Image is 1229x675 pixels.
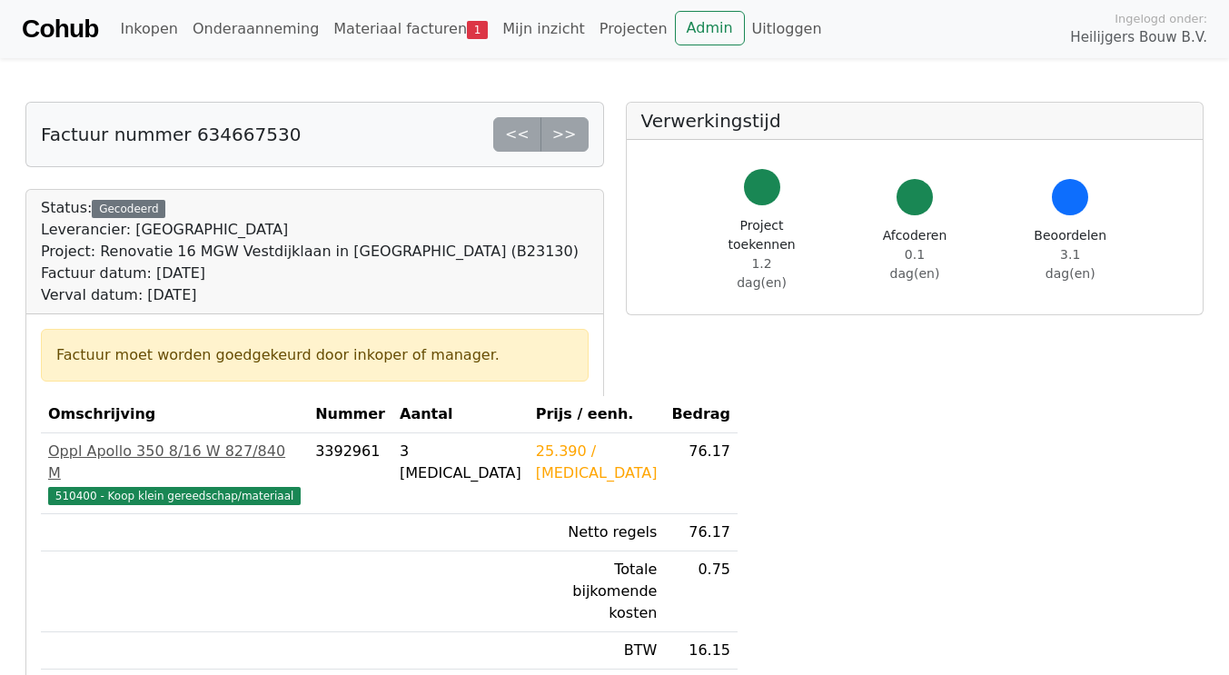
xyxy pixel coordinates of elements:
[664,514,738,551] td: 76.17
[641,110,1189,132] h5: Verwerkingstijd
[22,7,98,51] a: Cohub
[664,632,738,670] td: 16.15
[1115,10,1207,27] span: Ingelogd onder:
[41,284,579,306] div: Verval datum: [DATE]
[745,11,829,47] a: Uitloggen
[41,219,579,241] div: Leverancier: [GEOGRAPHIC_DATA]
[113,11,184,47] a: Inkopen
[529,551,665,632] td: Totale bijkomende kosten
[467,21,488,39] span: 1
[890,247,940,281] span: 0.1 dag(en)
[400,441,521,484] div: 3 [MEDICAL_DATA]
[308,396,392,433] th: Nummer
[41,263,579,284] div: Factuur datum: [DATE]
[92,200,165,218] div: Gecodeerd
[56,344,573,366] div: Factuur moet worden goedgekeurd door inkoper of manager.
[308,433,392,514] td: 3392961
[41,197,579,306] div: Status:
[1070,27,1207,48] span: Heilijgers Bouw B.V.
[41,124,301,145] h5: Factuur nummer 634667530
[41,241,579,263] div: Project: Renovatie 16 MGW Vestdijklaan in [GEOGRAPHIC_DATA] (B23130)
[728,216,796,293] div: Project toekennen
[495,11,592,47] a: Mijn inzicht
[664,433,738,514] td: 76.17
[1046,247,1095,281] span: 3.1 dag(en)
[326,11,495,47] a: Materiaal facturen1
[529,514,665,551] td: Netto regels
[185,11,326,47] a: Onderaanneming
[41,396,308,433] th: Omschrijving
[392,396,529,433] th: Aantal
[592,11,675,47] a: Projecten
[675,11,745,45] a: Admin
[536,441,658,484] div: 25.390 / [MEDICAL_DATA]
[48,441,301,506] a: Oppl Apollo 350 8/16 W 827/840 M510400 - Koop klein gereedschap/materiaal
[48,441,301,484] div: Oppl Apollo 350 8/16 W 827/840 M
[529,632,665,670] td: BTW
[664,551,738,632] td: 0.75
[664,396,738,433] th: Bedrag
[529,396,665,433] th: Prijs / eenh.
[1034,226,1106,283] div: Beoordelen
[48,487,301,505] span: 510400 - Koop klein gereedschap/materiaal
[737,256,787,290] span: 1.2 dag(en)
[883,226,947,283] div: Afcoderen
